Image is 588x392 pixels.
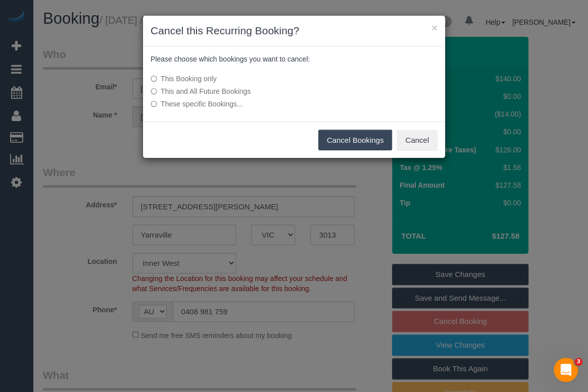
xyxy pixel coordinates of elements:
[151,88,157,95] input: This and All Future Bookings
[318,130,393,151] button: Cancel Bookings
[151,74,337,84] label: This Booking only
[151,99,337,109] label: These specific Bookings...
[554,358,578,382] iframe: Intercom live chat
[151,86,337,96] label: This and All Future Bookings
[151,101,157,107] input: These specific Bookings...
[151,23,437,38] h3: Cancel this Recurring Booking?
[574,358,582,366] span: 3
[431,22,437,33] button: ×
[151,54,437,64] p: Please choose which bookings you want to cancel:
[397,130,437,151] button: Cancel
[151,76,157,82] input: This Booking only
